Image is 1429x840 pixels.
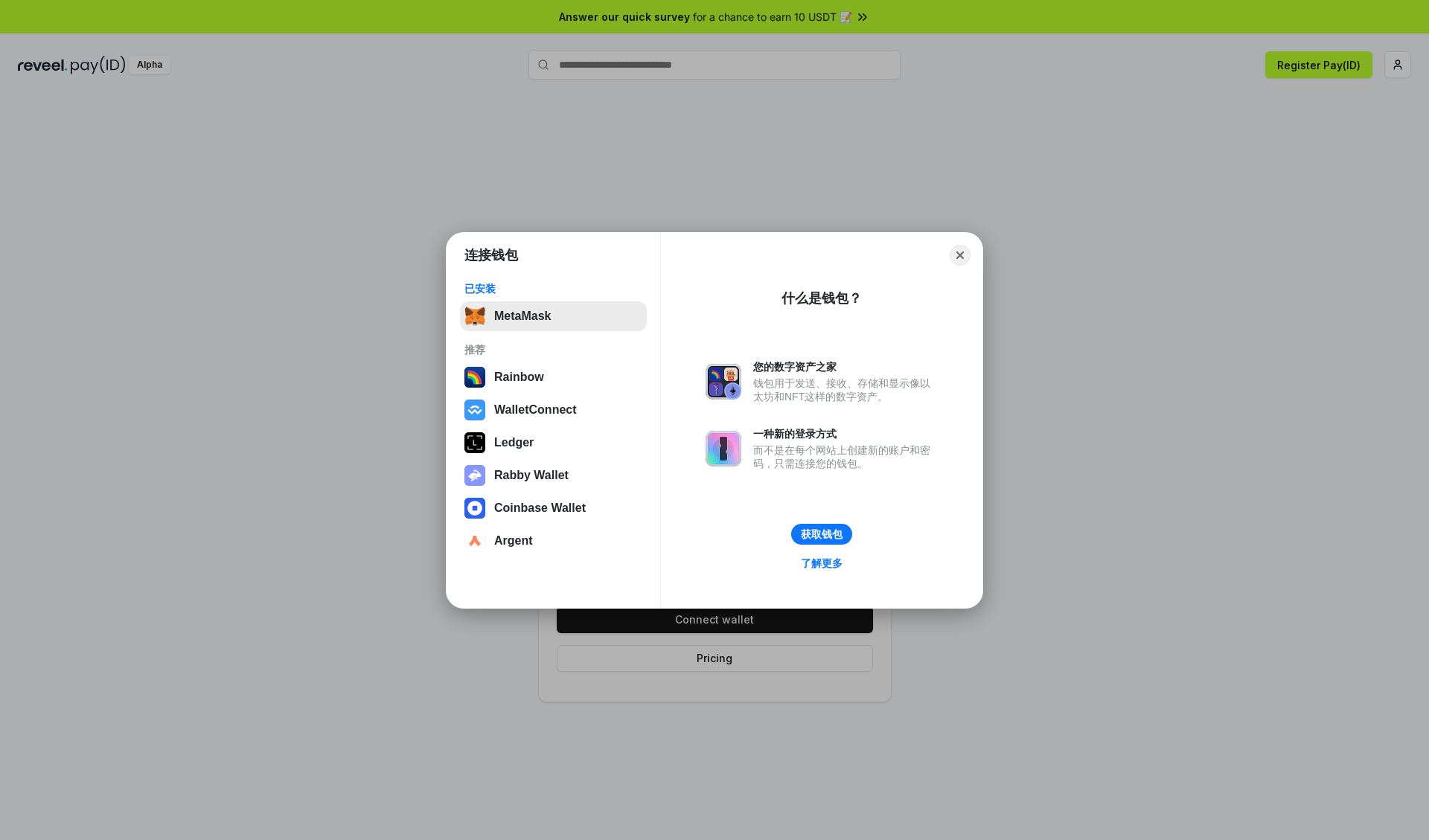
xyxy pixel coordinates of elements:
[753,443,938,470] div: 而不是在每个网站上创建新的账户和密码，只需连接您的钱包。
[464,465,485,486] img: svg+xml,%3Csvg%20xmlns%3D%22http%3A%2F%2Fwww.w3.org%2F2000%2Fsvg%22%20fill%3D%22none%22%20viewBox...
[706,364,741,400] img: svg+xml,%3Csvg%20xmlns%3D%22http%3A%2F%2Fwww.w3.org%2F2000%2Fsvg%22%20fill%3D%22none%22%20viewBox...
[781,289,862,307] div: 什么是钱包？
[464,246,518,264] h1: 连接钱包
[460,428,647,458] button: Ledger
[753,427,938,440] div: 一种新的登录方式
[464,306,485,327] img: svg+xml,%3Csvg%20fill%3D%22none%22%20height%3D%2233%22%20viewBox%3D%220%200%2035%2033%22%20width%...
[801,528,843,541] div: 获取钱包
[464,400,485,420] img: svg+xml,%3Csvg%20width%3D%2228%22%20height%3D%2228%22%20viewBox%3D%220%200%2028%2028%22%20fill%3D...
[792,554,851,573] a: 了解更多
[706,431,741,467] img: svg+xml,%3Csvg%20xmlns%3D%22http%3A%2F%2Fwww.w3.org%2F2000%2Fsvg%22%20fill%3D%22none%22%20viewBox...
[950,245,971,266] button: Close
[753,360,938,373] div: 您的数字资产之家
[494,534,533,548] div: Argent
[494,371,544,384] div: Rainbow
[464,498,485,519] img: svg+xml,%3Csvg%20width%3D%2228%22%20height%3D%2228%22%20viewBox%3D%220%200%2028%2028%22%20fill%3D...
[464,282,642,295] div: 已安装
[494,403,577,417] div: WalletConnect
[494,436,534,449] div: Ledger
[460,301,647,331] button: MetaMask
[460,362,647,392] button: Rainbow
[460,395,647,425] button: WalletConnect
[460,493,647,523] button: Coinbase Wallet
[791,524,852,545] button: 获取钱包
[464,432,485,453] img: svg+xml,%3Csvg%20xmlns%3D%22http%3A%2F%2Fwww.w3.org%2F2000%2Fsvg%22%20width%3D%2228%22%20height%3...
[801,557,843,570] div: 了解更多
[460,526,647,556] button: Argent
[460,461,647,490] button: Rabby Wallet
[464,343,642,356] div: 推荐
[753,376,938,403] div: 钱包用于发送、接收、存储和显示像以太坊和NFT这样的数字资产。
[464,530,485,551] img: svg+xml,%3Csvg%20width%3D%2228%22%20height%3D%2228%22%20viewBox%3D%220%200%2028%2028%22%20fill%3D...
[494,310,551,323] div: MetaMask
[494,469,569,482] div: Rabby Wallet
[494,501,586,515] div: Coinbase Wallet
[464,367,485,388] img: svg+xml,%3Csvg%20width%3D%22120%22%20height%3D%22120%22%20viewBox%3D%220%200%20120%20120%22%20fil...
